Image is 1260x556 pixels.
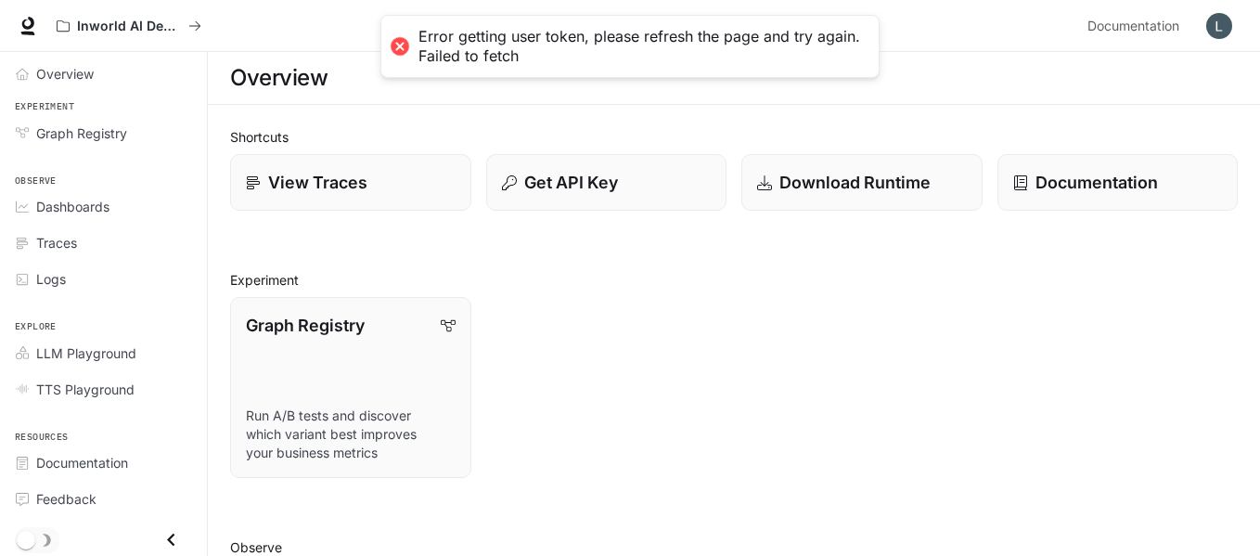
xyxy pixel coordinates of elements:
[7,58,199,90] a: Overview
[7,117,199,149] a: Graph Registry
[524,170,618,195] p: Get API Key
[36,343,136,363] span: LLM Playground
[997,154,1239,211] a: Documentation
[36,269,66,289] span: Logs
[36,380,135,399] span: TTS Playground
[36,233,77,252] span: Traces
[1087,15,1179,38] span: Documentation
[230,297,471,478] a: Graph RegistryRun A/B tests and discover which variant best improves your business metrics
[7,190,199,223] a: Dashboards
[77,19,181,34] p: Inworld AI Demos
[1080,7,1193,45] a: Documentation
[36,489,96,509] span: Feedback
[36,64,94,84] span: Overview
[7,226,199,259] a: Traces
[36,453,128,472] span: Documentation
[36,197,109,216] span: Dashboards
[1206,13,1232,39] img: User avatar
[230,59,328,97] h1: Overview
[246,407,456,462] p: Run A/B tests and discover which variant best improves your business metrics
[7,337,199,369] a: LLM Playground
[486,154,727,211] button: Get API Key
[230,270,1238,290] h2: Experiment
[17,529,35,550] span: Dark mode toggle
[779,170,931,195] p: Download Runtime
[741,154,983,211] a: Download Runtime
[7,263,199,295] a: Logs
[1201,7,1238,45] button: User avatar
[7,446,199,479] a: Documentation
[1035,170,1158,195] p: Documentation
[36,123,127,143] span: Graph Registry
[230,154,471,211] a: View Traces
[418,27,860,66] div: Error getting user token, please refresh the page and try again. Failed to fetch
[7,483,199,515] a: Feedback
[246,313,365,338] p: Graph Registry
[48,7,210,45] button: All workspaces
[268,170,367,195] p: View Traces
[230,127,1238,147] h2: Shortcuts
[7,373,199,406] a: TTS Playground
